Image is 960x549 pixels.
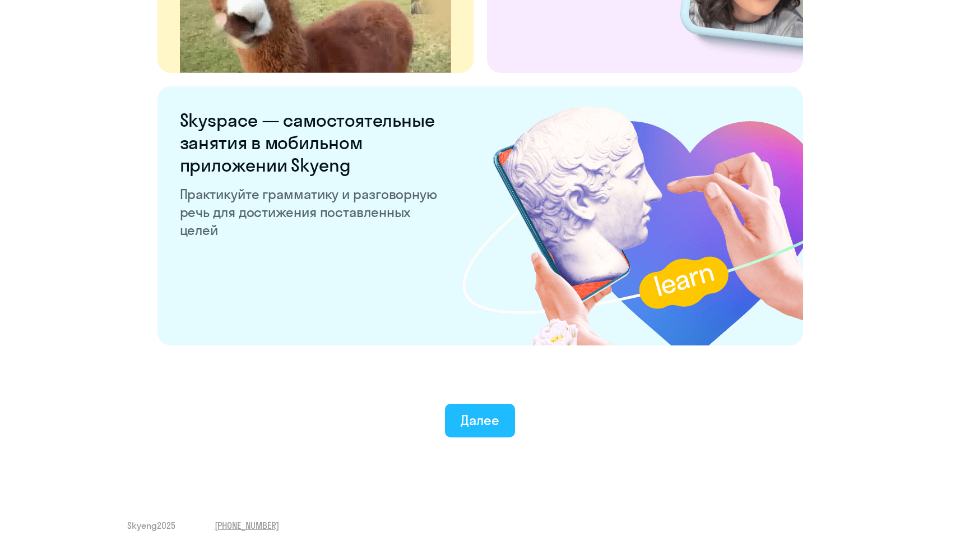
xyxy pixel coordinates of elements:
img: skyspace [462,87,803,345]
h6: Skyspace — самостоятельные занятия в мобильном приложении Skyeng [180,109,441,176]
span: Skyeng 2025 [127,519,175,532]
a: [PHONE_NUMBER] [215,519,279,532]
div: Далее [461,411,499,429]
p: Практикуйте грамматику и разговорную речь для достижения поставленных целей [180,185,441,239]
button: Далее [445,404,515,437]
